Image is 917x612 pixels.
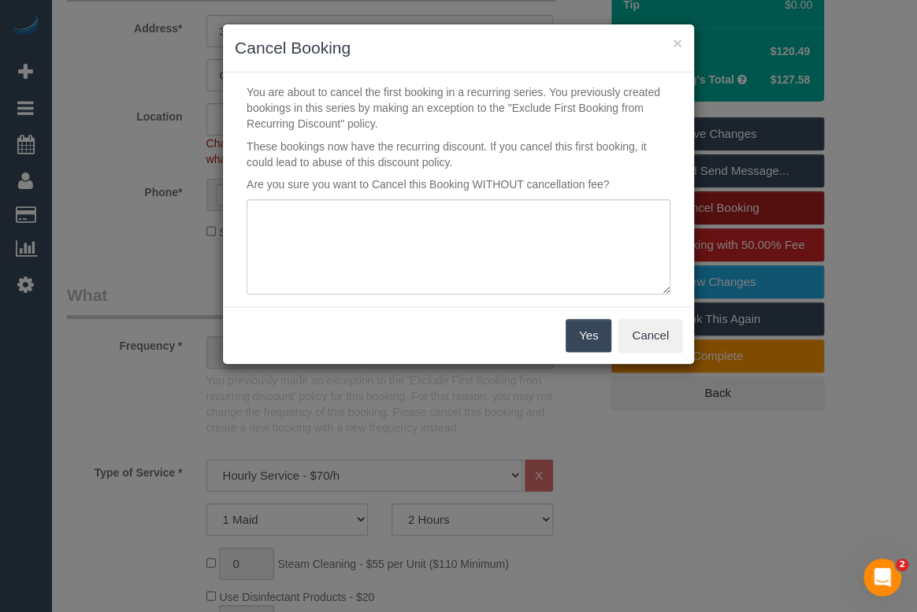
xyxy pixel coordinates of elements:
h3: Cancel Booking [235,36,682,60]
button: × [673,35,682,51]
p: Are you sure you want to Cancel this Booking WITHOUT cancellation fee? [235,176,682,192]
span: 2 [896,558,908,571]
iframe: Intercom live chat [863,558,901,596]
button: Yes [566,319,611,352]
sui-modal: Cancel Booking [223,24,694,364]
p: These bookings now have the recurring discount. If you cancel this first booking, it could lead t... [235,139,682,170]
p: You are about to cancel the first booking in a recurring series. You previously created bookings ... [235,84,682,132]
button: Cancel [618,319,682,352]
